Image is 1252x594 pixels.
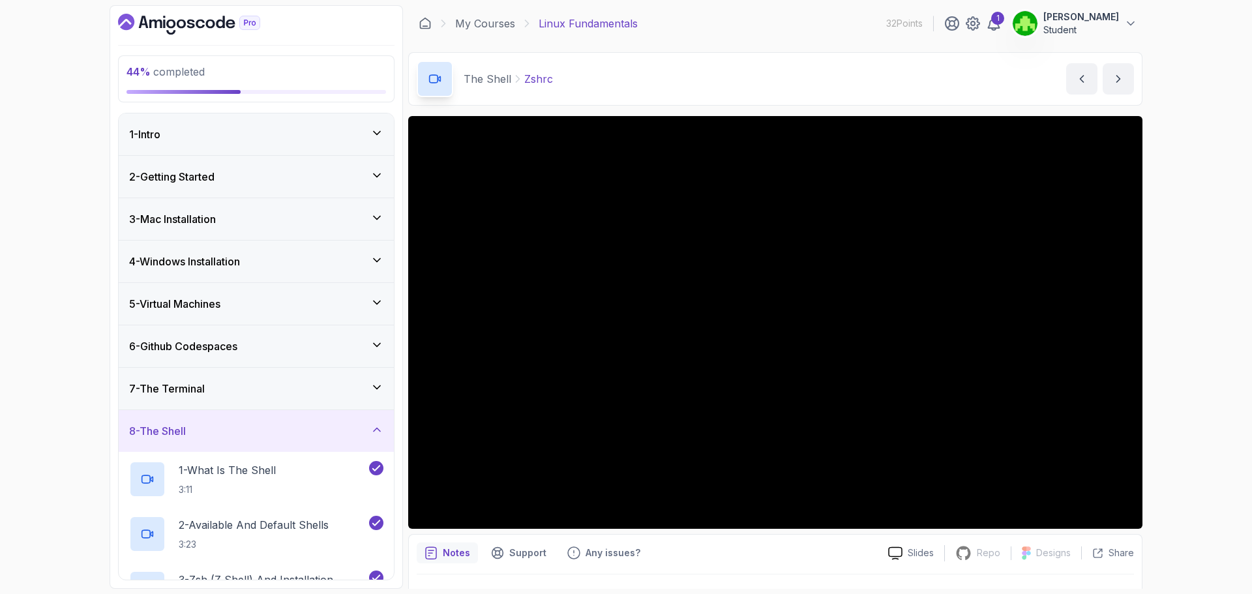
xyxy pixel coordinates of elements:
p: 3:23 [179,538,329,551]
button: Support button [483,542,554,563]
p: Share [1109,546,1134,559]
button: notes button [417,542,478,563]
p: Slides [908,546,934,559]
button: 2-Available And Default Shells3:23 [129,516,383,552]
a: Dashboard [419,17,432,30]
p: The Shell [464,71,511,87]
h3: 4 - Windows Installation [129,254,240,269]
p: Designs [1036,546,1071,559]
h3: 1 - Intro [129,126,160,142]
iframe: 8 - zshrc [408,116,1142,529]
button: user profile image[PERSON_NAME]Student [1012,10,1137,37]
a: Slides [878,546,944,560]
p: 3:11 [179,483,276,496]
p: Notes [443,546,470,559]
button: Share [1081,546,1134,559]
button: next content [1103,63,1134,95]
h3: 7 - The Terminal [129,381,205,396]
button: 1-Intro [119,113,394,155]
h3: 2 - Getting Started [129,169,215,185]
h3: 8 - The Shell [129,423,186,439]
h3: 5 - Virtual Machines [129,296,220,312]
p: Zshrc [524,71,553,87]
h3: 6 - Github Codespaces [129,338,237,354]
a: 1 [986,16,1002,31]
h3: 3 - Mac Installation [129,211,216,227]
button: Feedback button [559,542,648,563]
p: 3 - Zsh (Z Shell) And Installation [179,572,333,587]
a: My Courses [455,16,515,31]
p: [PERSON_NAME] [1043,10,1119,23]
span: 44 % [127,65,151,78]
p: Support [509,546,546,559]
p: Student [1043,23,1119,37]
button: 2-Getting Started [119,156,394,198]
span: completed [127,65,205,78]
img: user profile image [1013,11,1037,36]
p: Any issues? [586,546,640,559]
p: 32 Points [886,17,923,30]
button: 3-Mac Installation [119,198,394,240]
p: Linux Fundamentals [539,16,638,31]
button: 1-What Is The Shell3:11 [129,461,383,497]
p: Repo [977,546,1000,559]
button: 7-The Terminal [119,368,394,409]
button: 8-The Shell [119,410,394,452]
button: previous content [1066,63,1097,95]
p: 1 - What Is The Shell [179,462,276,478]
div: 1 [991,12,1004,25]
a: Dashboard [118,14,290,35]
p: 2 - Available And Default Shells [179,517,329,533]
button: 4-Windows Installation [119,241,394,282]
button: 5-Virtual Machines [119,283,394,325]
iframe: chat widget [1171,512,1252,574]
button: 6-Github Codespaces [119,325,394,367]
